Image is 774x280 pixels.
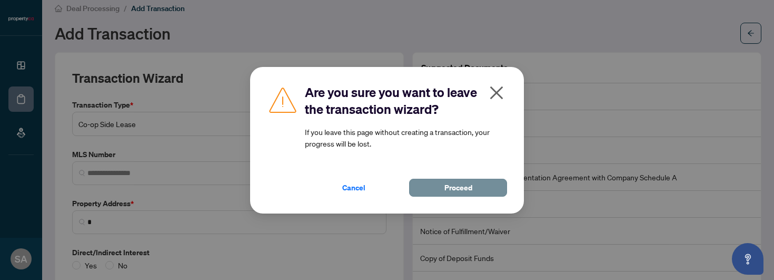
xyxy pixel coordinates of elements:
[305,84,507,118] h2: Are you sure you want to leave the transaction wizard?
[732,243,763,275] button: Open asap
[444,179,472,196] span: Proceed
[305,126,507,149] article: If you leave this page without creating a transaction, your progress will be lost.
[488,84,505,101] span: close
[305,179,403,197] button: Cancel
[409,179,507,197] button: Proceed
[342,179,365,196] span: Cancel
